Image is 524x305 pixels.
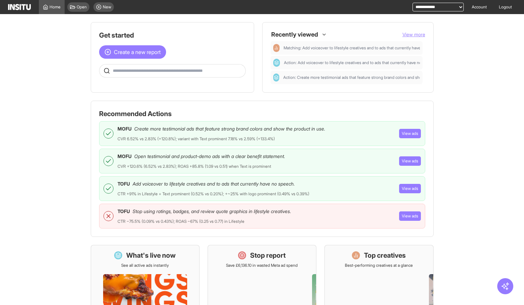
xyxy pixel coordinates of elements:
div: Dashboard [273,59,280,67]
span: Create more testimonial ads that feature strong brand colors and show the product in use. [134,125,325,132]
div: CVR +120.6% (6.52% vs 2.83%); ROAS +85.8% (1.09 vs 0.51) when Text is prominent [118,164,271,169]
div: CVR 6.52% vs 2.83% (+120.8%); variant with Text prominent 7.18% vs 2.59% (+133.4%) [118,136,275,142]
span: Action: Create more testimonial ads that feature strong brand colors and show the product in use. [283,75,420,80]
span: Stop using ratings, badges, and review quote graphics in lifestyle creatives. [133,208,291,215]
span: MOFU [118,125,132,132]
span: MOFU [118,153,132,160]
span: View more [402,32,425,37]
div: CTR −75.5% (0.09% vs 0.43%); ROAS −67% (0.25 vs 0.77) in Lifestyle [118,219,244,224]
h1: Get started [99,31,246,40]
span: Open [77,4,87,10]
span: TOFU [118,181,130,187]
h1: Stop report [250,251,286,260]
span: Action: Add voiceover to lifestyle creatives and to ads that currently have no speech. [284,60,437,65]
span: Add voiceover to lifestyle creatives and to ads that currently have no speech. [133,181,295,187]
h1: What's live now [126,251,176,260]
span: Action: Add voiceover to lifestyle creatives and to ads that currently have no speech. [284,60,420,65]
button: View ads [399,129,421,138]
span: Matching: Add voiceover to lifestyle creatives and to ads that currently have no speech. (Grid) [284,45,453,51]
span: Home [50,4,61,10]
button: View ads [399,211,421,221]
h1: Top creatives [364,251,406,260]
div: CTR +91% in Lifestyle + Text prominent (0.52% vs 0.20%); +~25% with logo prominent (0.49% vs 0.39%) [118,191,309,197]
span: Open testimonial and product-demo ads with a clear benefit statement. [134,153,285,160]
div: Dashboard [273,73,279,82]
span: New [103,4,111,10]
div: Insights [273,44,280,52]
p: Best-performing creatives at a glance [345,263,413,268]
p: Save £6,136.10 in wasted Meta ad spend [226,263,298,268]
span: Action: Create more testimonial ads that feature strong brand colors and show the product in use. [283,75,460,80]
span: TOFU [118,208,130,215]
button: View ads [399,184,421,193]
p: See all active ads instantly [121,263,169,268]
span: Matching: Add voiceover to lifestyle creatives and to ads that currently have no speech. (Grid) [284,45,420,51]
span: Create a new report [114,48,161,56]
button: Create a new report [99,45,166,59]
h1: Recommended Actions [99,109,425,118]
button: View more [402,31,425,38]
button: View ads [399,156,421,166]
img: Logo [8,4,31,10]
